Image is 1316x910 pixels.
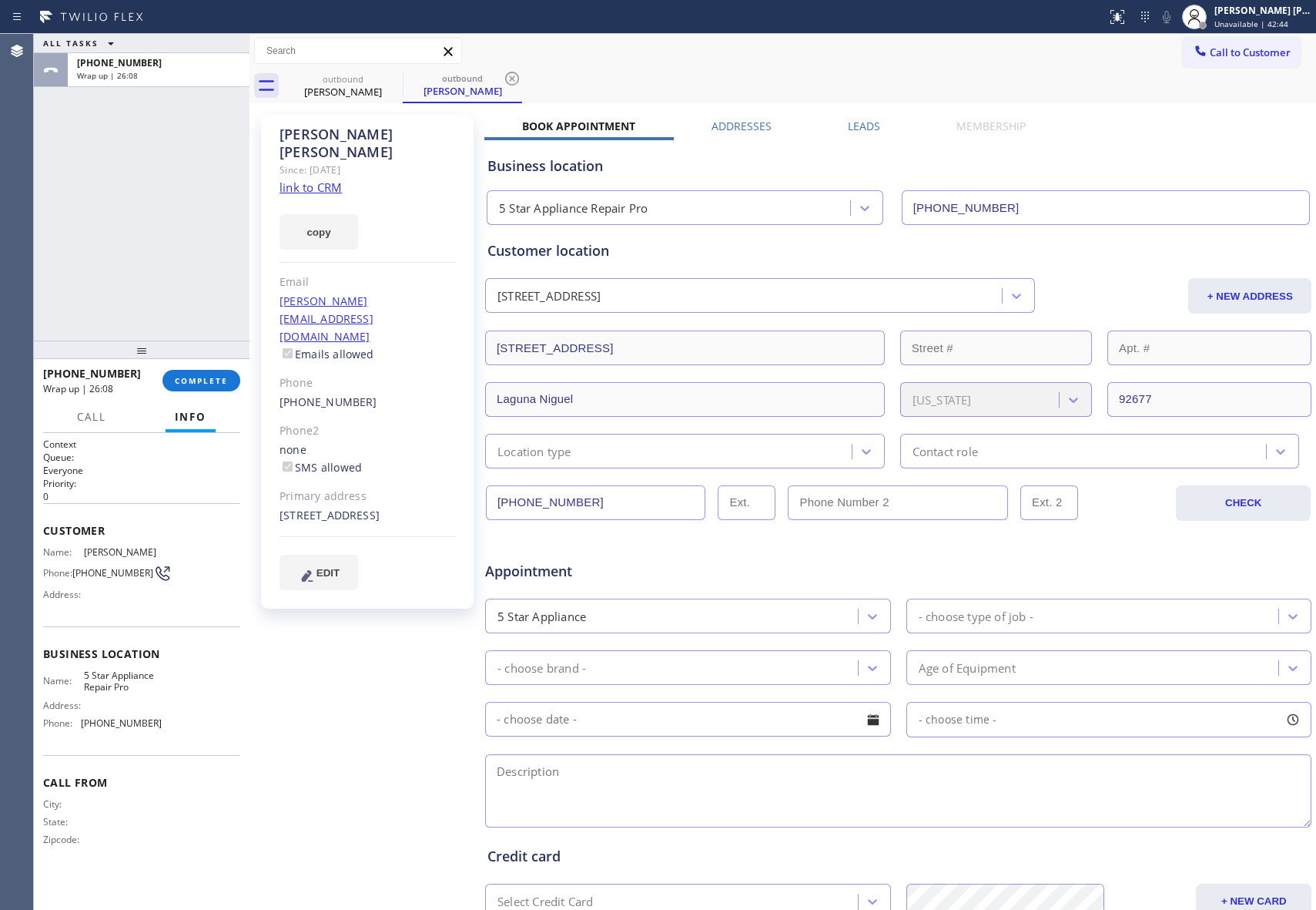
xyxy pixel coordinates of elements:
[919,659,1016,677] div: Age of Equipment
[283,462,293,472] input: SMS allowed
[487,240,1309,261] div: Customer location
[1214,18,1288,29] span: Unavailable | 42:44
[280,460,362,475] label: SMS allowed
[43,646,240,661] span: Business location
[166,402,216,432] button: Info
[718,485,775,520] input: Ext.
[43,834,84,845] span: Zipcode:
[316,567,340,579] span: EDIT
[280,347,374,361] label: Emails allowed
[902,190,1311,225] input: Phone Number
[485,702,891,737] input: - choose date -
[280,507,456,525] div: [STREET_ADDRESS]
[280,274,456,291] div: Email
[162,370,240,391] button: COMPLETE
[43,477,240,490] h2: Priority:
[285,73,401,85] div: outbound
[43,38,99,49] span: ALL TASKS
[280,161,456,179] div: Since: [DATE]
[404,69,521,102] div: Susan Hazelbaker
[43,438,240,451] h1: Context
[280,395,377,409] a: [PHONE_NUMBER]
[1210,45,1291,59] span: Call to Customer
[1020,485,1078,520] input: Ext. 2
[912,442,978,460] div: Contact role
[404,72,521,84] div: outbound
[848,119,880,133] label: Leads
[1107,382,1311,417] input: ZIP
[486,485,705,520] input: Phone Number
[497,442,571,460] div: Location type
[1214,4,1311,17] div: [PERSON_NAME] [PERSON_NAME]
[43,700,84,711] span: Address:
[487,846,1309,867] div: Credit card
[43,589,84,600] span: Address:
[43,546,84,558] span: Name:
[522,119,635,133] label: Book Appointment
[34,34,129,52] button: ALL TASKS
[1107,331,1311,365] input: Apt. #
[84,670,161,693] span: 5 Star Appliance Repair Pro
[285,69,401,103] div: Susan Hazelbaker
[1156,6,1177,28] button: Mute
[280,374,456,392] div: Phone
[283,348,293,358] input: Emails allowed
[77,410,106,424] span: Call
[404,84,521,98] div: [PERSON_NAME]
[43,567,72,579] span: Phone:
[43,490,240,503] p: 0
[280,422,456,440] div: Phone2
[43,775,240,790] span: Call From
[77,70,138,81] span: Wrap up | 26:08
[68,402,116,432] button: Call
[81,717,162,729] span: [PHONE_NUMBER]
[497,659,586,677] div: - choose brand -
[72,567,153,579] span: [PHONE_NUMBER]
[485,331,885,365] input: Address
[485,561,758,582] span: Appointment
[43,366,141,381] span: [PHONE_NUMBER]
[280,555,358,590] button: EDIT
[175,410,206,424] span: Info
[900,331,1092,365] input: Street #
[497,607,586,625] div: 5 Star Appliance
[43,816,84,828] span: State:
[43,451,240,464] h2: Queue:
[43,382,113,395] span: Wrap up | 26:08
[77,56,162,69] span: [PHONE_NUMBER]
[919,712,997,727] span: - choose time -
[43,464,240,477] p: Everyone
[487,156,1309,176] div: Business location
[1188,278,1311,314] button: + NEW ADDRESS
[956,119,1026,133] label: Membership
[499,200,648,217] div: 5 Star Appliance Repair Pro
[280,126,456,161] div: [PERSON_NAME] [PERSON_NAME]
[485,382,885,417] input: City
[175,375,228,386] span: COMPLETE
[84,546,161,558] span: [PERSON_NAME]
[43,675,84,687] span: Name:
[255,39,461,63] input: Search
[285,85,401,99] div: [PERSON_NAME]
[919,607,1033,625] div: - choose type of job -
[497,287,601,305] div: [STREET_ADDRESS]
[280,294,373,344] a: [PERSON_NAME][EMAIL_ADDRESS][DOMAIN_NAME]
[280,214,358,250] button: copy
[1176,485,1311,521] button: CHECK
[788,485,1007,520] input: Phone Number 2
[43,798,84,810] span: City:
[280,488,456,505] div: Primary address
[280,442,456,477] div: none
[1183,38,1301,67] button: Call to Customer
[43,523,240,538] span: Customer
[280,180,342,195] a: link to CRM
[712,119,772,133] label: Addresses
[43,717,81,729] span: Phone:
